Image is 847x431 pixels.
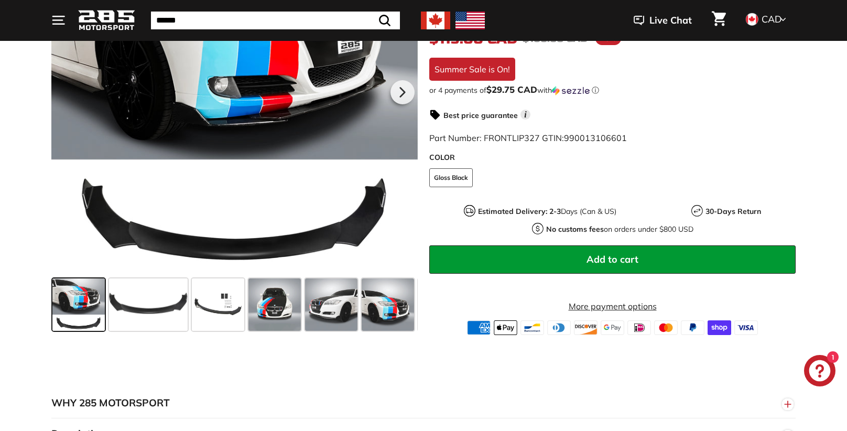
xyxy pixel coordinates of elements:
img: Sezzle [552,86,590,95]
img: master [654,320,678,335]
div: or 4 payments of$29.75 CADwithSezzle Click to learn more about Sezzle [429,85,796,95]
span: i [520,110,530,120]
img: Logo_285_Motorsport_areodynamics_components [78,8,135,33]
button: WHY 285 MOTORSPORT [51,387,796,419]
strong: Estimated Delivery: 2-3 [478,207,561,216]
button: Add to cart [429,245,796,274]
p: Days (Can & US) [478,206,616,217]
img: shopify_pay [708,320,731,335]
strong: 30-Days Return [705,207,761,216]
a: More payment options [429,300,796,313]
img: visa [734,320,758,335]
div: or 4 payments of with [429,85,796,95]
img: discover [574,320,598,335]
label: COLOR [429,152,796,163]
a: Cart [705,3,732,38]
strong: No customs fees [546,224,604,234]
span: $119.00 CAD [429,30,517,48]
img: apple_pay [494,320,517,335]
div: Summer Sale is On! [429,58,515,81]
img: google_pay [601,320,624,335]
p: on orders under $800 USD [546,224,693,235]
span: Part Number: FRONTLIP327 GTIN: [429,133,627,143]
img: ideal [627,320,651,335]
img: american_express [467,320,491,335]
span: 990013106601 [564,133,627,143]
button: Live Chat [620,7,705,34]
span: Live Chat [649,14,692,27]
span: $29.75 CAD [486,84,537,95]
img: bancontact [520,320,544,335]
span: $160.00 CAD [523,32,588,45]
strong: Best price guarantee [443,111,518,120]
span: CAD [762,13,781,25]
span: Add to cart [587,253,638,265]
input: Search [151,12,400,29]
img: diners_club [547,320,571,335]
img: paypal [681,320,704,335]
inbox-online-store-chat: Shopify online store chat [801,355,839,389]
